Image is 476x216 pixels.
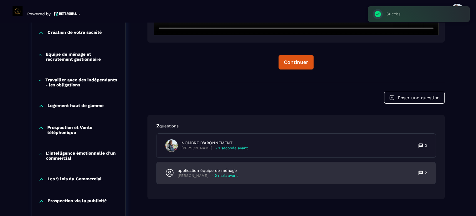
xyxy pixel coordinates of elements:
[178,168,238,173] p: application équipe de ménage
[182,140,248,146] p: NOMBRE D'ABONNEMENT
[46,151,119,161] p: L'intelligence émotionnelle d’un commercial
[212,173,238,178] p: - 2 mois avant
[159,124,179,128] span: questions
[182,146,212,151] p: [PERSON_NAME]
[54,11,80,16] img: logo
[48,103,104,109] p: Logement haut de gamme
[215,146,248,151] p: - 1 seconde avant
[46,52,119,62] p: Equipe de ménage et recrutement gestionnaire
[279,55,314,69] button: Continuer
[384,92,445,104] button: Poser une question
[13,6,23,16] img: logo-branding
[425,170,427,175] p: 2
[48,30,102,36] p: Création de votre société
[156,122,436,129] p: 2
[48,198,107,204] p: Prospection via la publicité
[27,12,51,16] p: Powered by
[45,77,119,87] p: Travailler avec des indépendants - les obligations
[284,59,308,65] div: Continuer
[178,173,208,178] p: [PERSON_NAME]
[48,176,102,183] p: Les 9 lois du Commercial
[425,143,427,148] p: 0
[47,125,119,135] p: Prospection et Vente téléphonique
